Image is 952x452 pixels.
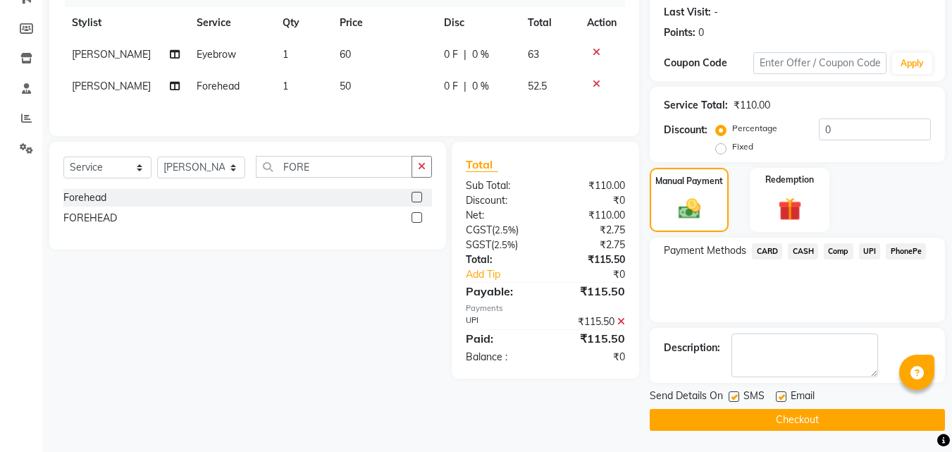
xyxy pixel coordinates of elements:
[732,122,777,135] label: Percentage
[72,48,151,61] span: [PERSON_NAME]
[732,140,753,153] label: Fixed
[714,5,718,20] div: -
[283,48,288,61] span: 1
[698,25,704,40] div: 0
[771,195,809,224] img: _gift.svg
[466,238,491,251] span: SGST
[734,98,770,113] div: ₹110.00
[664,243,746,258] span: Payment Methods
[545,314,636,329] div: ₹115.50
[788,243,818,259] span: CASH
[545,252,636,267] div: ₹115.50
[495,224,516,236] span: 2.5%
[455,350,545,365] div: Balance :
[466,157,498,172] span: Total
[664,56,753,71] div: Coupon Code
[455,252,545,267] div: Total:
[63,211,117,226] div: FOREHEAD
[579,7,625,39] th: Action
[672,196,707,221] img: _cash.svg
[545,283,636,300] div: ₹115.50
[650,389,723,406] span: Send Details On
[188,7,274,39] th: Service
[494,239,515,250] span: 2.5%
[545,238,636,252] div: ₹2.75
[455,267,560,282] a: Add Tip
[256,156,412,178] input: Search or Scan
[791,389,815,406] span: Email
[545,208,636,223] div: ₹110.00
[664,98,728,113] div: Service Total:
[455,283,545,300] div: Payable:
[545,193,636,208] div: ₹0
[340,48,351,61] span: 60
[444,47,458,62] span: 0 F
[472,47,489,62] span: 0 %
[464,47,466,62] span: |
[545,330,636,347] div: ₹115.50
[455,193,545,208] div: Discount:
[753,52,886,74] input: Enter Offer / Coupon Code
[455,178,545,193] div: Sub Total:
[765,173,814,186] label: Redemption
[72,80,151,92] span: [PERSON_NAME]
[743,389,765,406] span: SMS
[859,243,881,259] span: UPI
[466,303,625,314] div: Payments
[197,80,240,92] span: Forehead
[63,190,106,205] div: Forehead
[464,79,466,94] span: |
[197,48,236,61] span: Eyebrow
[664,5,711,20] div: Last Visit:
[519,7,579,39] th: Total
[340,80,351,92] span: 50
[274,7,331,39] th: Qty
[528,80,547,92] span: 52.5
[545,223,636,238] div: ₹2.75
[545,350,636,365] div: ₹0
[650,409,945,431] button: Checkout
[886,243,926,259] span: PhonePe
[331,7,435,39] th: Price
[892,53,932,74] button: Apply
[435,7,519,39] th: Disc
[752,243,782,259] span: CARD
[455,330,545,347] div: Paid:
[561,267,636,282] div: ₹0
[664,25,696,40] div: Points:
[824,243,853,259] span: Comp
[444,79,458,94] span: 0 F
[455,223,545,238] div: ( )
[63,7,188,39] th: Stylist
[455,208,545,223] div: Net:
[466,224,492,236] span: CGST
[455,238,545,252] div: ( )
[664,123,707,138] div: Discount:
[283,80,288,92] span: 1
[545,178,636,193] div: ₹110.00
[528,48,539,61] span: 63
[472,79,489,94] span: 0 %
[455,314,545,329] div: UPI
[655,175,723,188] label: Manual Payment
[664,341,720,355] div: Description:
